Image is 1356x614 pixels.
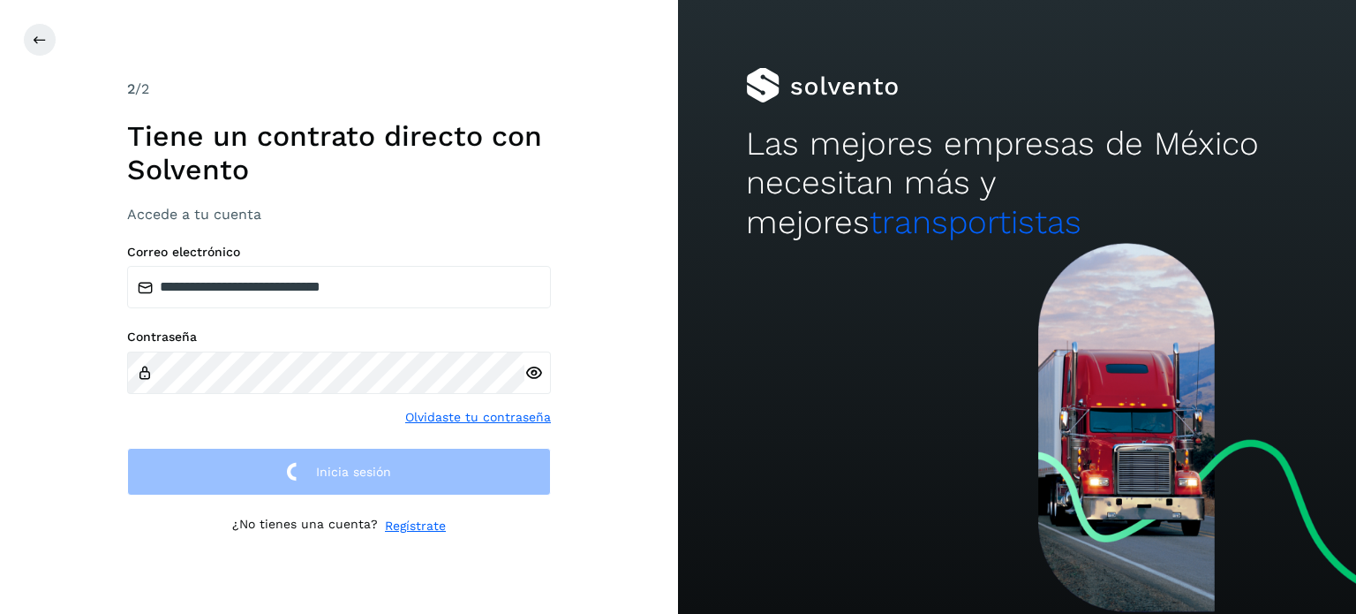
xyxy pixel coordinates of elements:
[127,448,551,497] button: Inicia sesión
[127,206,551,223] h3: Accede a tu cuenta
[127,79,551,100] div: /2
[385,517,446,535] a: Regístrate
[232,517,378,535] p: ¿No tienes una cuenta?
[127,119,551,187] h1: Tiene un contrato directo con Solvento
[127,245,551,260] label: Correo electrónico
[746,125,1288,242] h2: Las mejores empresas de México necesitan más y mejores
[316,466,391,478] span: Inicia sesión
[127,330,551,345] label: Contraseña
[405,408,551,427] a: Olvidaste tu contraseña
[870,203,1081,241] span: transportistas
[127,80,135,97] span: 2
